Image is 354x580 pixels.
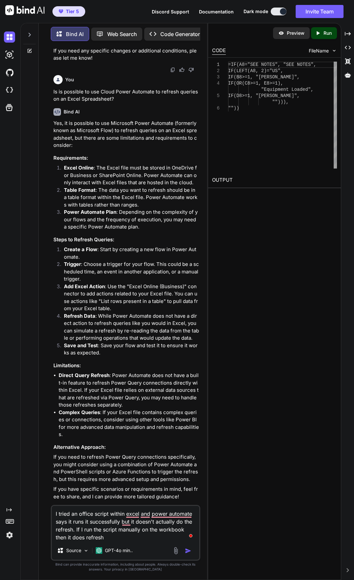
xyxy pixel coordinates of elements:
[59,342,199,357] li: : Save your flow and test it to ensure it works as expected.
[152,8,189,15] button: Discord Support
[5,5,45,15] img: Bind AI
[52,506,199,541] textarea: To enrich screen reader interactions, please activate Accessibility in Grammarly extension settings
[53,154,199,162] h3: Requirements:
[4,85,15,96] img: cloudideIcon
[160,30,200,38] p: Code Generator
[228,62,316,67] span: =IF(A8="SEE NOTES", "SEE NOTES",
[64,313,95,319] strong: Refresh Data
[59,164,199,187] li: : The Excel file must be stored in OneDrive for Business or SharePoint Online. Power Automate can...
[261,87,314,92] span: "Equipment Loaded",
[212,47,226,55] div: CODE
[59,372,109,378] strong: Direct Query Refresh
[59,372,199,409] li: : Power Automate does not have a built-in feature to refresh Power Query connections directly wit...
[53,486,199,500] p: If you have specific scenarios or requirements in mind, feel free to share, and I can provide mor...
[199,8,234,15] button: Documentation
[59,246,199,261] li: : Start by creating a new flow in Power Automate.
[66,8,79,15] span: Tier 5
[212,80,220,87] div: 4
[324,30,332,36] p: Run
[185,548,191,554] img: icon
[4,530,15,541] img: settings
[59,10,63,13] img: premium
[64,109,80,115] h6: Bind AI
[4,49,15,60] img: darkAi-studio
[66,547,81,554] p: Source
[53,453,199,483] p: If you need to refresh Power Query connections specifically, you might consider using a combinati...
[59,261,199,283] li: : Choose a trigger for your flow. This could be a scheduled time, an event in another application...
[212,62,220,68] div: 1
[83,548,89,553] img: Pick Models
[228,74,300,80] span: IF(B8>=1, "[PERSON_NAME]",
[228,81,283,86] span: IF(OR(C8>=1, E8>=1),
[170,67,175,72] img: copy
[105,547,133,554] p: GPT-4o min..
[64,209,116,215] strong: Power Automate Plan
[199,9,234,14] span: Documentation
[53,444,199,451] h3: Alternative Approach:
[65,76,74,83] h6: You
[188,67,194,72] img: dislike
[59,409,100,415] strong: Complex Queries
[4,67,15,78] img: githubDark
[96,547,102,554] img: GPT-4o mini
[64,283,105,290] strong: Add Excel Action
[59,283,199,312] li: : Use the "Excel Online (Business)" connector to add actions related to your Excel file. You can ...
[331,48,337,53] img: chevron down
[228,68,283,73] span: IF(LEFT(A8, 2)="US",
[272,99,288,105] span: ""))),
[107,30,137,38] p: Web Search
[53,88,199,103] p: Is is possible to use Cloud Power Automate to refresh queries on an Excel Spreadsheet?
[152,9,189,14] span: Discord Support
[64,261,81,267] strong: Trigger
[228,93,300,98] span: IF(D8>=1, "[PERSON_NAME]",
[64,246,97,252] strong: Create a Flow
[59,187,199,209] li: : The data you want to refresh should be in a table format within the Excel file. Power Automate ...
[53,362,199,370] h3: Limitations:
[172,547,180,554] img: attachment
[59,409,199,438] li: : If your Excel file contains complex queries or connections, consider using other tools like Pow...
[309,48,329,54] span: FileName
[287,30,305,36] p: Preview
[51,562,200,572] p: Bind can provide inaccurate information, including about people. Always double-check its answers....
[59,209,199,231] li: : Depending on the complexity of your flows and the frequency of execution, you may need a specif...
[64,165,94,171] strong: Excel Online
[53,47,199,62] p: If you need any specific changes or additional conditions, please let me know!
[66,30,84,38] p: Bind AI
[212,105,220,111] div: 6
[52,6,85,17] button: premiumTier 5
[179,67,185,72] img: like
[53,236,199,244] h3: Steps to Refresh Queries:
[59,312,199,342] li: : While Power Automate does not have a direct action to refresh queries like you would in Excel, ...
[296,5,344,18] button: Invite Team
[64,187,96,193] strong: Table Format
[212,74,220,80] div: 3
[4,31,15,43] img: darkChat
[244,8,268,15] span: Dark mode
[53,120,199,149] p: Yes, it is possible to use Microsoft Power Automate (formerly known as Microsoft Flow) to refresh...
[212,68,220,74] div: 2
[212,93,220,99] div: 5
[228,106,239,111] span: ""))
[64,342,98,349] strong: Save and Test
[278,30,284,36] img: preview
[208,172,341,188] h2: OUTPUT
